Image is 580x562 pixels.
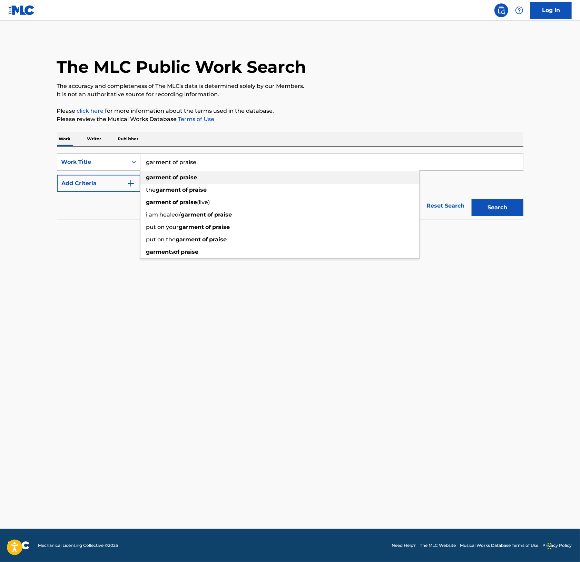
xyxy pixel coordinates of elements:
[512,3,526,17] div: Help
[530,2,572,19] a: Log In
[146,174,171,181] strong: garment
[146,236,176,243] span: put on the
[215,211,232,218] strong: praise
[57,132,73,146] p: Work
[146,224,179,230] span: put on your
[85,132,104,146] p: Writer
[180,199,197,205] strong: praise
[209,236,227,243] strong: praise
[181,211,206,218] strong: garment
[423,198,468,213] a: Reset Search
[177,116,215,122] a: Terms of Use
[542,542,572,549] a: Privacy Policy
[127,179,135,188] img: 9d2ae6d4665cec9f34b9.svg
[173,174,178,181] strong: of
[545,529,580,562] iframe: Chat Widget
[57,175,140,192] button: Add Criteria
[180,174,197,181] strong: praise
[77,108,104,114] a: click here
[174,249,180,255] strong: of
[57,115,523,123] p: Please review the Musical Works Database
[8,541,30,550] img: logo
[146,187,156,193] span: the
[181,249,199,255] strong: praise
[203,236,208,243] strong: of
[392,542,416,549] a: Need Help?
[116,132,141,146] p: Publisher
[38,542,118,549] span: Mechanical Licensing Collective © 2025
[61,158,124,166] div: Work Title
[206,224,211,230] strong: of
[146,199,171,205] strong: garment
[515,6,523,14] img: help
[548,536,552,556] div: Drag
[146,211,181,218] span: i am healed/
[460,542,538,549] a: Musical Works Database Terms of Use
[173,199,178,205] strong: of
[472,199,523,216] button: Search
[497,6,505,14] img: search
[57,57,306,77] h1: The MLC Public Work Search
[208,211,213,218] strong: of
[197,199,210,205] span: (live)
[176,236,201,243] strong: garment
[8,5,35,15] img: MLC Logo
[494,3,508,17] a: Public Search
[189,187,207,193] strong: praise
[57,107,523,115] p: Please for more information about the terms used in the database.
[183,187,188,193] strong: of
[57,153,523,220] form: Search Form
[57,82,523,90] p: The accuracy and completeness of The MLC's data is determined solely by our Members.
[213,224,230,230] strong: praise
[420,542,456,549] a: The MLC Website
[156,187,181,193] strong: garment
[171,249,174,255] span: s
[179,224,204,230] strong: garment
[57,90,523,99] p: It is not an authoritative source for recording information.
[146,249,171,255] strong: garment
